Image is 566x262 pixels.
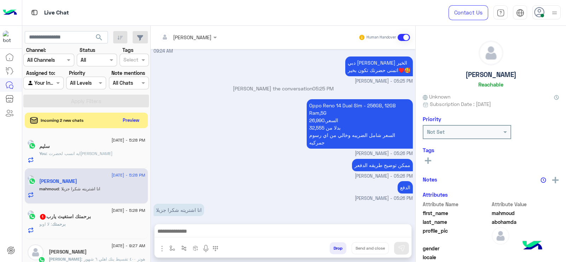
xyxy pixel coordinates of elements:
h5: [PERSON_NAME] [466,71,516,79]
span: 1 [40,214,46,220]
img: notes [541,177,546,183]
img: Trigger scenario [181,245,187,251]
button: Preview [120,115,143,125]
div: Select [122,56,138,65]
button: search [91,31,108,46]
img: select flow [169,245,175,251]
label: Priority [69,69,85,77]
img: WhatsApp [29,178,36,185]
small: Human Handover [366,35,396,40]
span: Attribute Name [423,201,490,208]
h6: Reachable [478,81,503,88]
p: 19/8/2025, 5:28 PM [154,204,204,216]
p: Live Chat [44,8,69,18]
img: tab [516,9,524,17]
span: search [95,33,103,42]
span: [PERSON_NAME] - 05:25 PM [355,78,413,85]
p: 19/8/2025, 5:26 PM [307,99,413,149]
span: abohamda [492,218,559,226]
button: Drop [330,242,346,254]
img: WhatsApp [29,142,36,149]
span: mahmoud [492,209,559,217]
h5: Ibrahim Matar [49,249,87,255]
img: send attachment [158,244,166,253]
h6: Priority [423,116,441,122]
h6: Notes [423,176,437,183]
h6: Attributes [423,191,448,198]
button: Send and close [352,242,389,254]
p: 19/8/2025, 5:25 PM [345,56,413,76]
a: Contact Us [449,5,488,20]
img: create order [193,245,198,251]
span: لا اوبو [39,221,52,227]
img: picture [28,210,34,217]
span: first_name [423,209,490,217]
img: Logo [3,5,17,20]
img: defaultAdmin.png [492,227,509,245]
span: ايه انسب لحضرتك [46,151,112,156]
label: Assigned to: [26,69,55,77]
span: [PERSON_NAME] - 05:26 PM [355,150,413,157]
button: create order [190,242,202,254]
img: add [552,177,559,183]
span: [DATE] - 5:28 PM [111,207,145,214]
h6: Tags [423,147,559,153]
span: برحمتك [52,221,65,227]
img: make a call [213,246,218,251]
label: Status [80,46,95,54]
button: select flow [167,242,178,254]
span: [DATE] - 5:28 PM [111,172,145,178]
label: Channel: [26,46,46,54]
span: gender [423,245,490,252]
button: Trigger scenario [178,242,190,254]
a: tab [493,5,508,20]
p: [PERSON_NAME] the conversation [154,85,413,92]
img: 1403182699927242 [3,31,16,43]
span: [PERSON_NAME] [49,256,81,262]
img: WhatsApp [29,213,36,220]
img: tab [497,9,505,17]
span: profile_pic [423,227,490,243]
button: Apply Filters [23,95,149,107]
h5: mahmoud abohamda [39,178,77,184]
span: 09:24 AM [154,48,173,54]
img: profile [550,8,559,17]
span: null [492,254,559,261]
span: Subscription Date : [DATE] [430,100,491,108]
span: null [492,245,559,252]
img: picture [28,140,34,146]
span: Incoming 2 new chats [41,117,83,124]
img: send message [398,245,405,252]
img: hulul-logo.png [520,234,545,258]
span: [DATE] - 5:28 PM [111,137,145,143]
span: mahmoud [39,186,59,191]
img: defaultAdmin.png [28,244,44,260]
span: You [39,151,46,156]
span: [PERSON_NAME] - 05:26 PM [355,173,413,180]
span: locale [423,254,490,261]
span: انا اشتريته شكرا جزيلا [59,186,100,191]
span: 05:25 PM [312,85,334,91]
h5: سليم [39,143,50,149]
p: 19/8/2025, 5:26 PM [398,181,413,193]
label: Note mentions [111,69,145,77]
span: Unknown [423,93,450,100]
span: [DATE] - 9:27 AM [111,243,145,249]
img: send voice note [202,244,210,253]
label: Tags [122,46,133,54]
span: [PERSON_NAME] - 05:26 PM [355,195,413,202]
img: defaultAdmin.png [479,41,503,65]
img: picture [28,175,34,181]
h5: برحمتك استغيث يارب [39,214,91,220]
span: Attribute Value [492,201,559,208]
span: last_name [423,218,490,226]
img: tab [30,8,39,17]
p: 19/8/2025, 5:26 PM [352,159,413,171]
